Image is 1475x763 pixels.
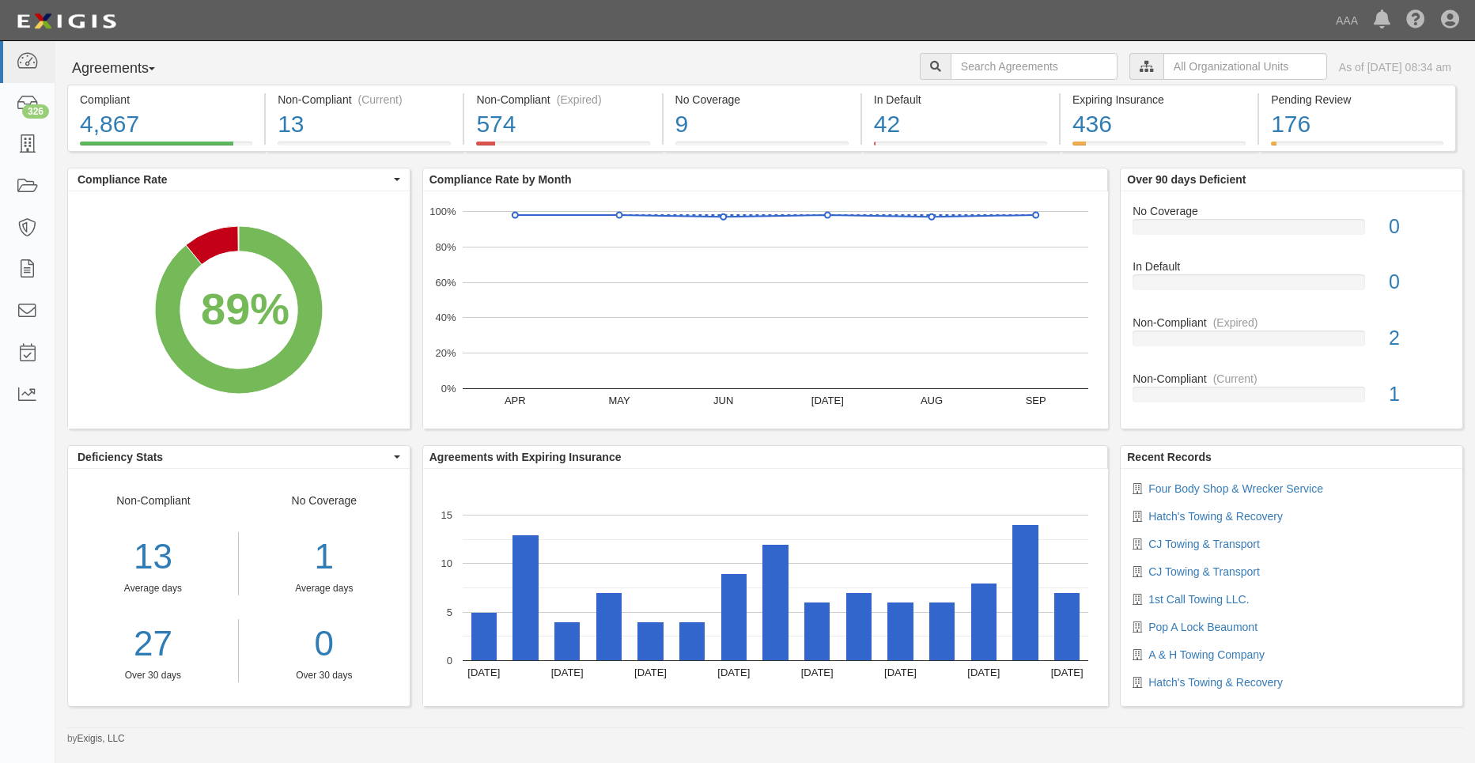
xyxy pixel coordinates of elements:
a: AAA [1328,5,1366,36]
text: [DATE] [717,667,750,678]
div: 0 [1377,213,1462,241]
input: All Organizational Units [1163,53,1327,80]
div: 27 [68,619,238,669]
div: 574 [476,108,649,142]
text: 15 [441,509,452,521]
a: Non-Compliant(Expired)574 [464,142,661,154]
a: No Coverage0 [1133,203,1450,259]
div: No Coverage [675,92,849,108]
div: No Coverage [1121,203,1462,219]
a: A & H Towing Company [1148,648,1265,661]
text: 5 [447,606,452,618]
text: [DATE] [967,667,1000,678]
div: 13 [68,532,238,582]
div: (Current) [358,92,403,108]
input: Search Agreements [951,53,1118,80]
a: Pop A Lock Beaumont [1148,621,1258,633]
div: As of [DATE] 08:34 am [1339,59,1451,75]
div: 0 [1377,268,1462,297]
a: CJ Towing & Transport [1148,538,1260,550]
div: 1 [251,532,398,582]
a: 0 [251,619,398,669]
a: CJ Towing & Transport [1148,565,1260,578]
div: (Expired) [557,92,602,108]
text: [DATE] [467,667,500,678]
svg: A chart. [423,469,1108,706]
text: 40% [435,312,456,323]
a: Non-Compliant(Expired)2 [1133,315,1450,371]
svg: A chart. [68,191,410,429]
span: Deficiency Stats [78,449,390,465]
div: Compliant [80,92,252,108]
div: Expiring Insurance [1072,92,1246,108]
a: 1st Call Towing LLC. [1148,593,1249,606]
button: Deficiency Stats [68,446,410,468]
div: 436 [1072,108,1246,142]
a: Compliant4,867 [67,142,264,154]
text: APR [505,395,526,406]
b: Over 90 days Deficient [1127,173,1246,186]
div: Over 30 days [68,669,238,682]
text: [DATE] [550,667,583,678]
a: Non-Compliant(Current)1 [1133,371,1450,415]
text: 0 [447,655,452,667]
b: Recent Records [1127,451,1212,463]
small: by [67,732,125,746]
a: No Coverage9 [664,142,860,154]
text: 60% [435,276,456,288]
text: [DATE] [800,667,833,678]
div: 326 [22,104,49,119]
div: In Default [1121,259,1462,274]
text: [DATE] [811,395,844,406]
div: 4,867 [80,108,252,142]
div: In Default [874,92,1047,108]
text: 10 [441,557,452,569]
a: Hatch's Towing & Recovery [1148,510,1283,523]
text: 0% [441,383,456,395]
div: Average days [68,582,238,595]
text: MAY [608,395,630,406]
i: Help Center - Complianz [1406,11,1425,30]
div: 176 [1271,108,1443,142]
div: Average days [251,582,398,595]
a: Exigis, LLC [78,733,125,744]
div: Non-Compliant (Expired) [476,92,649,108]
text: SEP [1025,395,1046,406]
text: JUN [713,395,733,406]
div: Non-Compliant [1121,315,1462,331]
button: Compliance Rate [68,168,410,191]
a: Expiring Insurance436 [1061,142,1258,154]
div: Over 30 days [251,669,398,682]
div: 9 [675,108,849,142]
div: No Coverage [239,493,410,682]
text: 100% [429,206,456,217]
div: 42 [874,108,1047,142]
div: 89% [201,278,289,341]
a: In Default42 [862,142,1059,154]
a: In Default0 [1133,259,1450,315]
text: 20% [435,347,456,359]
div: Non-Compliant [68,493,239,682]
div: Non-Compliant (Current) [278,92,451,108]
a: Four Body Shop & Wrecker Service [1148,482,1323,495]
div: (Current) [1213,371,1258,387]
div: Non-Compliant [1121,371,1462,387]
div: (Expired) [1213,315,1258,331]
text: [DATE] [1050,667,1083,678]
div: 13 [278,108,451,142]
svg: A chart. [423,191,1108,429]
b: Agreements with Expiring Insurance [429,451,622,463]
text: AUG [921,395,943,406]
div: Pending Review [1271,92,1443,108]
button: Agreements [67,53,186,85]
div: 1 [1377,380,1462,409]
a: Hatch's Towing & Recovery [1148,676,1283,689]
text: [DATE] [884,667,917,678]
div: 2 [1377,324,1462,353]
span: Compliance Rate [78,172,390,187]
text: 80% [435,241,456,253]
